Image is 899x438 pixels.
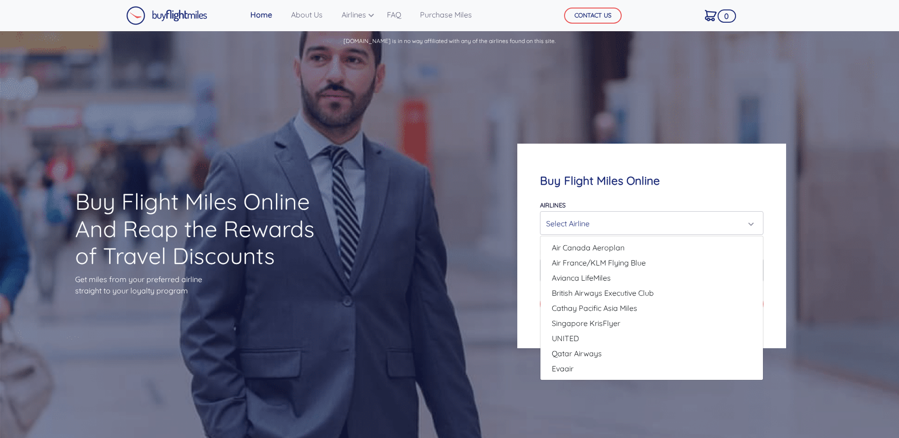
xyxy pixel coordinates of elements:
span: British Airways Executive Club [552,287,654,299]
span: Avianca LifeMiles [552,272,611,283]
span: Air Canada Aeroplan [552,242,625,253]
span: Qatar Airways [552,348,602,359]
span: UNITED [552,333,579,344]
a: Buy Flight Miles Logo [126,4,207,27]
div: Select Airline [546,215,752,232]
a: Purchase Miles [416,5,476,24]
span: Cathay Pacific Asia Miles [552,302,637,314]
button: CONTACT US [564,8,622,24]
a: 0 [701,5,720,25]
span: Evaair [552,363,574,374]
p: Get miles from your preferred airline straight to your loyalty program [75,274,330,296]
a: Home [247,5,276,24]
label: Airlines [540,201,565,209]
img: Cart [705,10,717,21]
span: 0 [718,9,736,23]
h4: Buy Flight Miles Online [540,174,763,188]
span: Singapore KrisFlyer [552,318,620,329]
img: Buy Flight Miles Logo [126,6,207,25]
a: Airlines [338,5,372,24]
h1: Buy Flight Miles Online And Reap the Rewards of Travel Discounts [75,188,330,270]
a: FAQ [383,5,405,24]
span: Air France/KLM Flying Blue [552,257,646,268]
button: Select Airline [540,211,763,235]
a: About Us [287,5,326,24]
